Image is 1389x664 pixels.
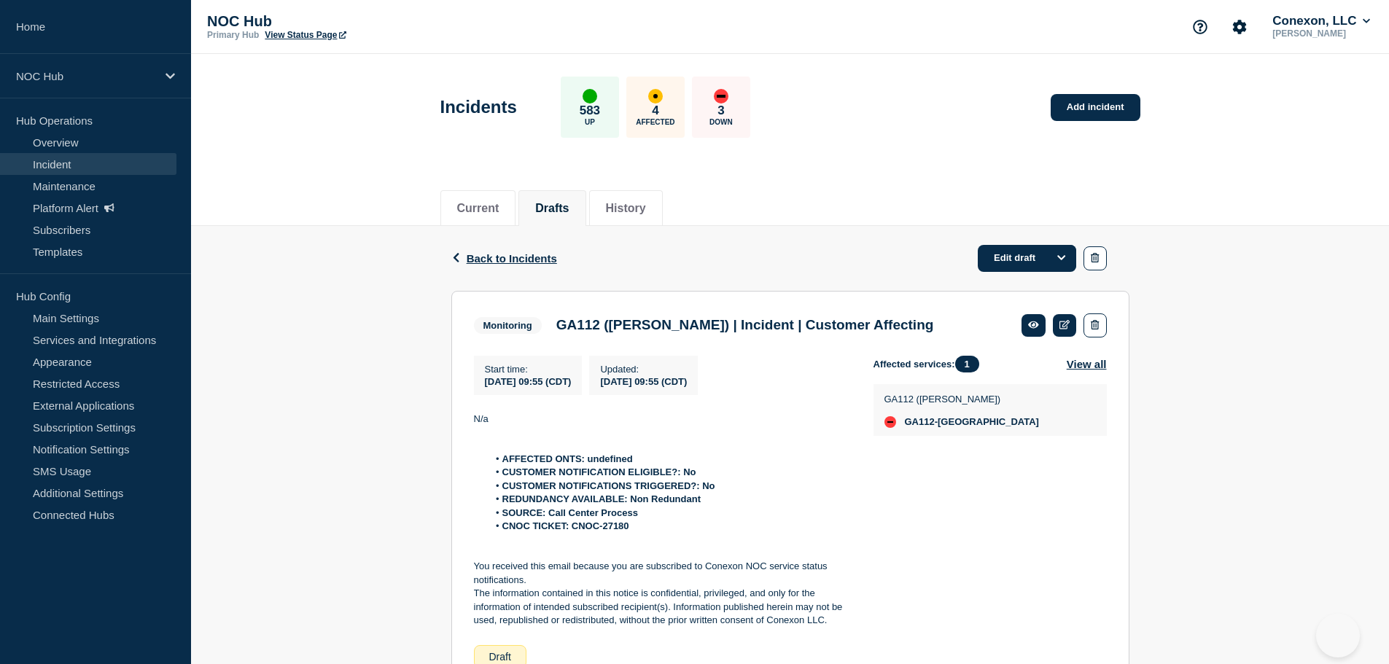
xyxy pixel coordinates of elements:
[440,97,517,117] h1: Incidents
[535,202,569,215] button: Drafts
[580,103,600,118] p: 583
[474,587,850,627] p: The information contained in this notice is confidential, privileged, and only for the informatio...
[207,30,259,40] p: Primary Hub
[467,252,557,265] span: Back to Incidents
[207,13,499,30] p: NOC Hub
[502,520,629,531] strong: CNOC TICKET: CNOC-27180
[556,317,934,333] h3: GA112 ([PERSON_NAME]) | Incident | Customer Affecting
[874,356,987,372] span: Affected services:
[485,376,572,387] span: [DATE] 09:55 (CDT)
[955,356,979,372] span: 1
[1067,356,1107,372] button: View all
[884,394,1039,405] p: GA112 ([PERSON_NAME])
[502,466,696,477] strong: CUSTOMER NOTIFICATION ELIGIBLE?: No
[474,560,850,587] p: You received this email because you are subscribed to Conexon NOC service status notifications.
[1224,12,1255,42] button: Account settings
[502,493,701,504] strong: REDUNDANCY AVAILABLE: Non Redundant
[502,480,715,491] strong: CUSTOMER NOTIFICATIONS TRIGGERED?: No
[1269,14,1373,28] button: Conexon, LLC
[652,103,658,118] p: 4
[502,507,638,518] strong: SOURCE: Call Center Process
[1051,94,1140,121] a: Add incident
[1047,245,1076,271] button: Options
[1185,12,1215,42] button: Support
[585,118,595,126] p: Up
[600,364,687,375] p: Updated :
[1269,28,1373,39] p: [PERSON_NAME]
[485,364,572,375] p: Start time :
[474,413,850,426] p: N/a
[474,317,542,334] span: Monitoring
[709,118,733,126] p: Down
[502,453,633,464] strong: AFFECTED ONTS: undefined
[457,202,499,215] button: Current
[884,416,896,428] div: down
[905,416,1039,428] span: GA112-[GEOGRAPHIC_DATA]
[451,252,557,265] button: Back to Incidents
[978,245,1076,272] a: Edit draft
[636,118,674,126] p: Affected
[648,89,663,103] div: affected
[717,103,724,118] p: 3
[16,70,156,82] p: NOC Hub
[714,89,728,103] div: down
[583,89,597,103] div: up
[1316,614,1360,657] iframe: Help Scout Beacon - Open
[606,202,646,215] button: History
[600,375,687,387] div: [DATE] 09:55 (CDT)
[265,30,346,40] a: View Status Page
